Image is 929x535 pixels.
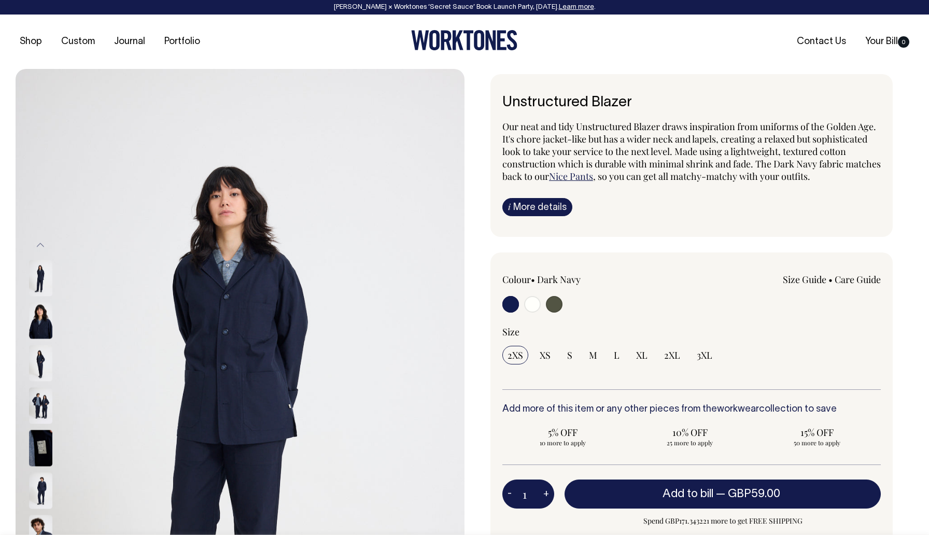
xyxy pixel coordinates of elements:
[534,346,556,364] input: XS
[584,346,602,364] input: M
[559,4,594,10] a: Learn more
[636,349,648,361] span: XL
[502,346,528,364] input: 2XS
[537,273,581,286] label: Dark Navy
[716,489,783,499] span: —
[502,95,881,111] h6: Unstructured Blazer
[502,423,623,450] input: 5% OFF 10 more to apply
[29,260,52,297] img: dark-navy
[614,349,620,361] span: L
[29,473,52,509] img: dark-navy
[728,489,780,499] span: GBP59.00
[508,426,618,439] span: 5% OFF
[160,33,204,50] a: Portfolio
[549,170,593,182] a: Nice Pants
[10,4,919,11] div: [PERSON_NAME] × Worktones ‘Secret Sauce’ Book Launch Party, [DATE]. .
[898,36,909,48] span: 0
[538,484,554,504] button: +
[593,170,810,182] span: , so you can get all matchy-matchy with your outfits.
[508,349,523,361] span: 2XS
[783,273,826,286] a: Size Guide
[565,480,881,509] button: Add to bill —GBP59.00
[29,388,52,424] img: dark-navy
[567,349,572,361] span: S
[635,439,745,447] span: 25 more to apply
[762,426,872,439] span: 15% OFF
[33,234,48,257] button: Previous
[762,439,872,447] span: 50 more to apply
[659,346,685,364] input: 2XL
[835,273,881,286] a: Care Guide
[502,120,881,182] span: Our neat and tidy Unstructured Blazer draws inspiration from uniforms of the Golden Age. It's cho...
[508,201,511,212] span: i
[540,349,551,361] span: XS
[697,349,712,361] span: 3XL
[664,349,680,361] span: 2XL
[631,346,653,364] input: XL
[502,198,572,216] a: iMore details
[692,346,717,364] input: 3XL
[589,349,597,361] span: M
[502,326,881,338] div: Size
[57,33,99,50] a: Custom
[29,430,52,467] img: dark-navy
[110,33,149,50] a: Journal
[828,273,833,286] span: •
[502,484,517,504] button: -
[757,423,878,450] input: 15% OFF 50 more to apply
[502,404,881,415] h6: Add more of this item or any other pieces from the collection to save
[629,423,750,450] input: 10% OFF 25 more to apply
[16,33,46,50] a: Shop
[29,345,52,382] img: dark-navy
[663,489,713,499] span: Add to bill
[565,515,881,527] span: Spend GBP171.343221 more to get FREE SHIPPING
[562,346,578,364] input: S
[793,33,850,50] a: Contact Us
[502,273,654,286] div: Colour
[635,426,745,439] span: 10% OFF
[861,33,913,50] a: Your Bill0
[29,303,52,339] img: dark-navy
[609,346,625,364] input: L
[531,273,535,286] span: •
[508,439,618,447] span: 10 more to apply
[717,405,759,414] a: workwear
